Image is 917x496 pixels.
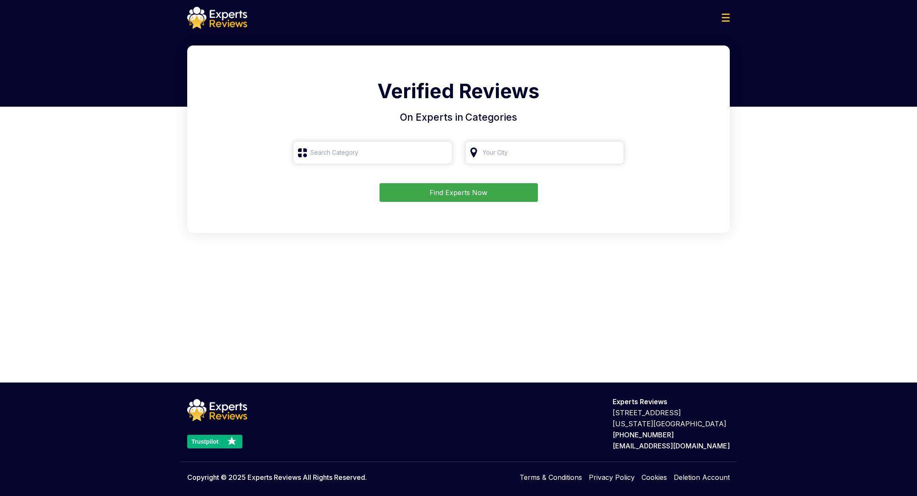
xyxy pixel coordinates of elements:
[187,7,247,29] img: logo
[589,472,635,482] a: Privacy Policy
[613,407,730,418] p: [STREET_ADDRESS]
[613,418,730,429] p: [US_STATE][GEOGRAPHIC_DATA]
[674,472,730,482] a: Deletion Account
[641,472,667,482] a: Cookies
[187,472,367,482] p: Copyright © 2025 Experts Reviews All Rights Reserved.
[187,399,247,421] img: logo
[197,110,720,125] h4: On Experts in Categories
[613,396,730,407] p: Experts Reviews
[380,183,538,202] button: Find Experts Now
[520,472,582,482] a: Terms & Conditions
[191,438,219,445] text: Trustpilot
[722,14,730,22] img: Menu Icon
[613,440,730,451] p: [EMAIL_ADDRESS][DOMAIN_NAME]
[465,141,624,164] input: Your City
[187,435,247,448] a: Trustpilot
[197,77,720,110] h1: Verified Reviews
[293,141,452,164] input: Search Category
[613,429,730,440] p: [PHONE_NUMBER]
